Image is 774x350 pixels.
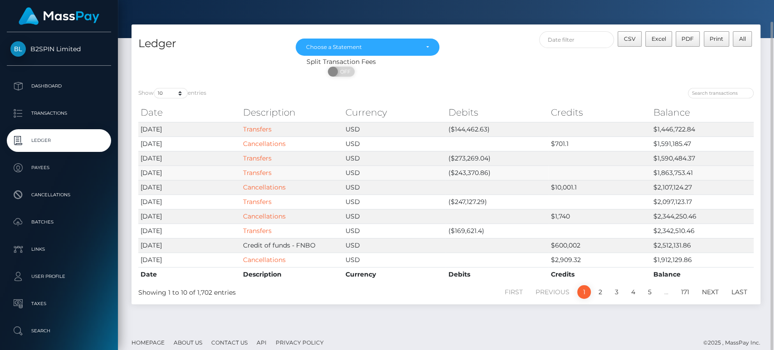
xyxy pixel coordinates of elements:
[138,238,241,253] td: [DATE]
[446,194,548,209] td: ($247,127.29)
[10,297,107,311] p: Taxes
[243,154,272,162] a: Transfers
[138,253,241,267] td: [DATE]
[243,183,286,191] a: Cancellations
[343,136,446,151] td: USD
[343,224,446,238] td: USD
[343,122,446,136] td: USD
[651,136,754,151] td: $1,591,185.47
[241,103,343,122] th: Description
[10,243,107,256] p: Links
[243,125,272,133] a: Transfers
[243,256,286,264] a: Cancellations
[343,151,446,165] td: USD
[703,338,767,348] div: © 2025 , MassPay Inc.
[651,194,754,209] td: $2,097,123.17
[253,335,270,350] a: API
[626,285,640,299] a: 4
[549,103,651,122] th: Credits
[651,103,754,122] th: Balance
[682,35,694,42] span: PDF
[170,335,206,350] a: About Us
[272,335,327,350] a: Privacy Policy
[241,238,343,253] td: Credit of funds - FNBO
[10,134,107,147] p: Ledger
[19,7,99,25] img: MassPay Logo
[343,253,446,267] td: USD
[154,88,188,98] select: Showentries
[243,227,272,235] a: Transfers
[7,238,111,261] a: Links
[7,265,111,288] a: User Profile
[128,335,168,350] a: Homepage
[651,209,754,224] td: $2,344,250.46
[651,267,754,282] th: Balance
[243,198,272,206] a: Transfers
[577,285,591,299] a: 1
[651,180,754,194] td: $2,107,124.27
[7,156,111,179] a: Payees
[594,285,607,299] a: 2
[645,31,672,47] button: Excel
[333,67,355,77] span: OFF
[7,129,111,152] a: Ledger
[651,151,754,165] td: $1,590,484.37
[343,267,446,282] th: Currency
[138,209,241,224] td: [DATE]
[446,103,548,122] th: Debits
[10,79,107,93] p: Dashboard
[676,31,700,47] button: PDF
[343,209,446,224] td: USD
[446,122,548,136] td: ($144,462.63)
[549,136,651,151] td: $701.1
[10,188,107,202] p: Cancellations
[651,224,754,238] td: $2,342,510.46
[549,253,651,267] td: $2,909.32
[7,292,111,315] a: Taxes
[610,285,623,299] a: 3
[726,285,752,299] a: Last
[296,39,439,56] button: Choose a Statement
[549,267,651,282] th: Credits
[138,267,241,282] th: Date
[243,169,272,177] a: Transfers
[138,284,387,297] div: Showing 1 to 10 of 1,702 entries
[704,31,730,47] button: Print
[10,161,107,175] p: Payees
[10,324,107,338] p: Search
[651,238,754,253] td: $2,512,131.86
[7,211,111,233] a: Batches
[549,238,651,253] td: $600,002
[697,285,724,299] a: Next
[306,44,419,51] div: Choose a Statement
[343,194,446,209] td: USD
[131,57,551,67] div: Split Transaction Fees
[138,122,241,136] td: [DATE]
[10,107,107,120] p: Transactions
[549,180,651,194] td: $10,001.1
[676,285,694,299] a: 171
[624,35,636,42] span: CSV
[138,165,241,180] td: [DATE]
[7,184,111,206] a: Cancellations
[343,238,446,253] td: USD
[688,88,754,98] input: Search transactions
[138,194,241,209] td: [DATE]
[138,88,206,98] label: Show entries
[7,45,111,53] span: B2SPIN Limited
[343,180,446,194] td: USD
[539,31,614,48] input: Date filter
[10,215,107,229] p: Batches
[739,35,746,42] span: All
[343,103,446,122] th: Currency
[446,151,548,165] td: ($273,269.04)
[446,165,548,180] td: ($243,370.86)
[138,151,241,165] td: [DATE]
[138,36,282,52] h4: Ledger
[446,267,548,282] th: Debits
[243,140,286,148] a: Cancellations
[10,41,26,57] img: B2SPIN Limited
[7,75,111,97] a: Dashboard
[643,285,657,299] a: 5
[138,224,241,238] td: [DATE]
